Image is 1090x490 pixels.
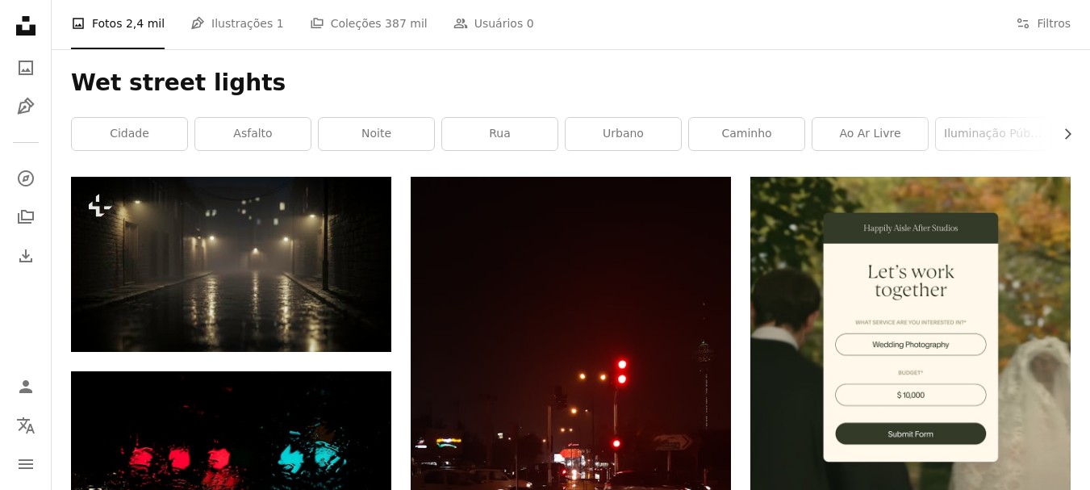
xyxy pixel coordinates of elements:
[442,118,558,150] a: rua
[936,118,1051,150] a: iluminação pública
[527,15,534,32] span: 0
[195,118,311,150] a: asfalto
[385,15,428,32] span: 387 mil
[10,371,42,403] a: Entrar / Cadastrar-se
[277,15,284,32] span: 1
[10,409,42,442] button: Idioma
[689,118,804,150] a: caminho
[10,240,42,272] a: Histórico de downloads
[71,257,391,271] a: Noite chuvosa em um beco escuro e vazio.
[10,162,42,195] a: Explorar
[71,177,391,352] img: Noite chuvosa em um beco escuro e vazio.
[71,69,1071,98] h1: Wet street lights
[812,118,928,150] a: ao ar livre
[10,201,42,233] a: Coleções
[411,454,731,469] a: semáforo com luzes vermelhas durante a noite
[566,118,681,150] a: urbano
[72,118,187,150] a: cidade
[10,90,42,123] a: Ilustrações
[71,471,391,485] a: luzes vermelhas e azuis refletindo através do corpo de água durante a noite
[10,10,42,45] a: Início — Unsplash
[10,448,42,480] button: Menu
[1053,118,1071,150] button: rolar lista para a direita
[10,52,42,84] a: Fotos
[319,118,434,150] a: Noite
